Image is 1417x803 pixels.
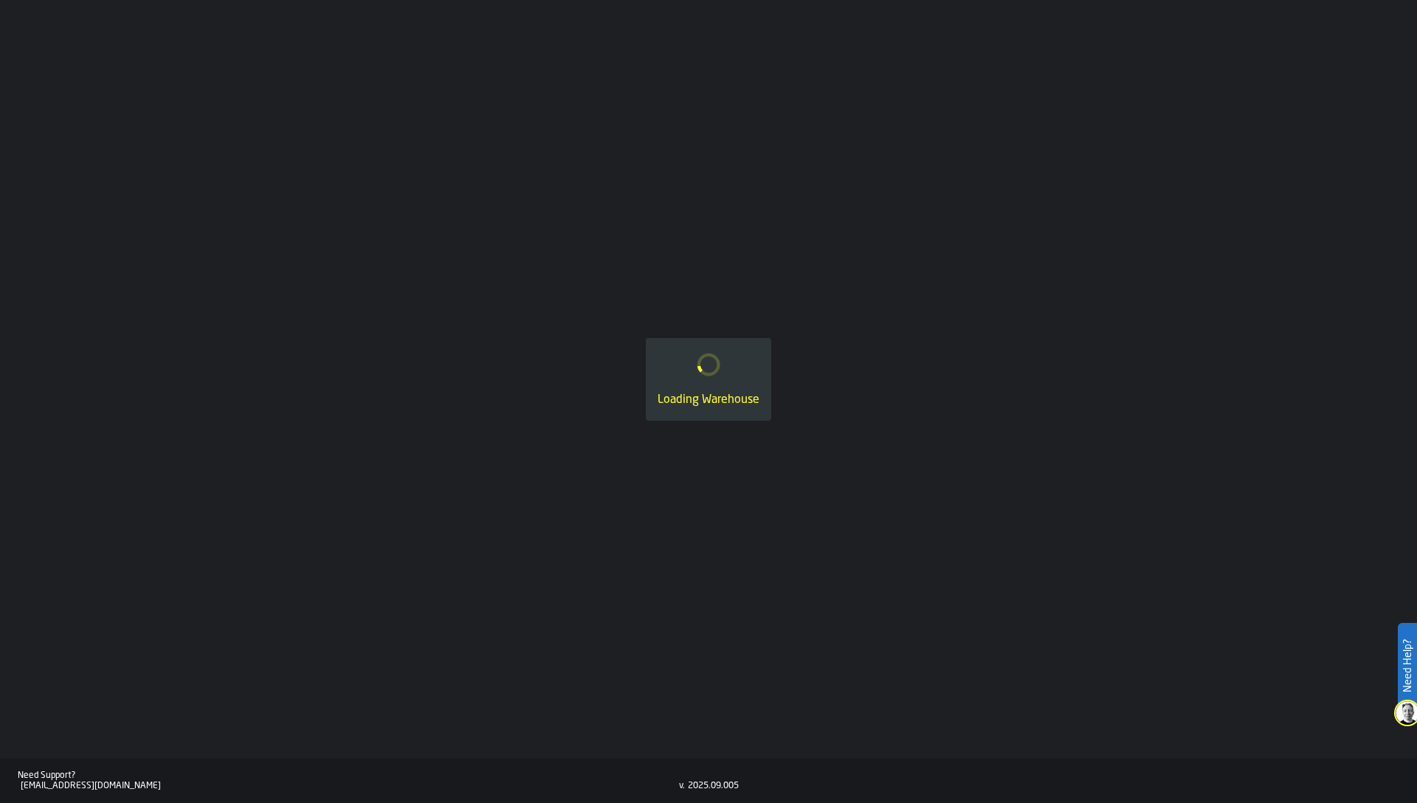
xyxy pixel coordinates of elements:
[688,781,739,791] div: 2025.09.005
[18,771,679,791] a: Need Support?[EMAIL_ADDRESS][DOMAIN_NAME]
[658,391,759,409] div: Loading Warehouse
[21,781,679,791] div: [EMAIL_ADDRESS][DOMAIN_NAME]
[679,781,685,791] div: v.
[18,771,679,781] div: Need Support?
